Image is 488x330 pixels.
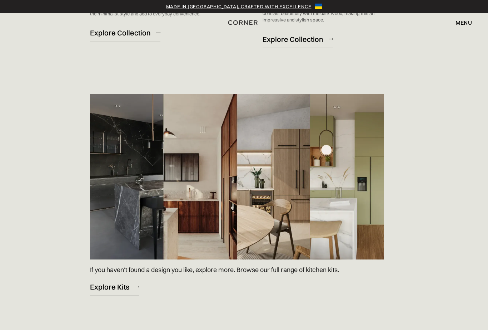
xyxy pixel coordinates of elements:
[90,278,139,296] a: Explore Kits
[219,18,269,27] a: home
[166,3,312,10] a: Made in [GEOGRAPHIC_DATA], crafted with excellence
[263,30,333,48] a: Explore Collection
[455,20,472,25] div: menu
[90,265,339,275] p: If you haven't found a design you like, explore more. Browse our full range of kitchen kits.
[90,282,129,292] div: Explore Kits
[448,16,472,29] div: menu
[263,34,323,44] div: Explore Collection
